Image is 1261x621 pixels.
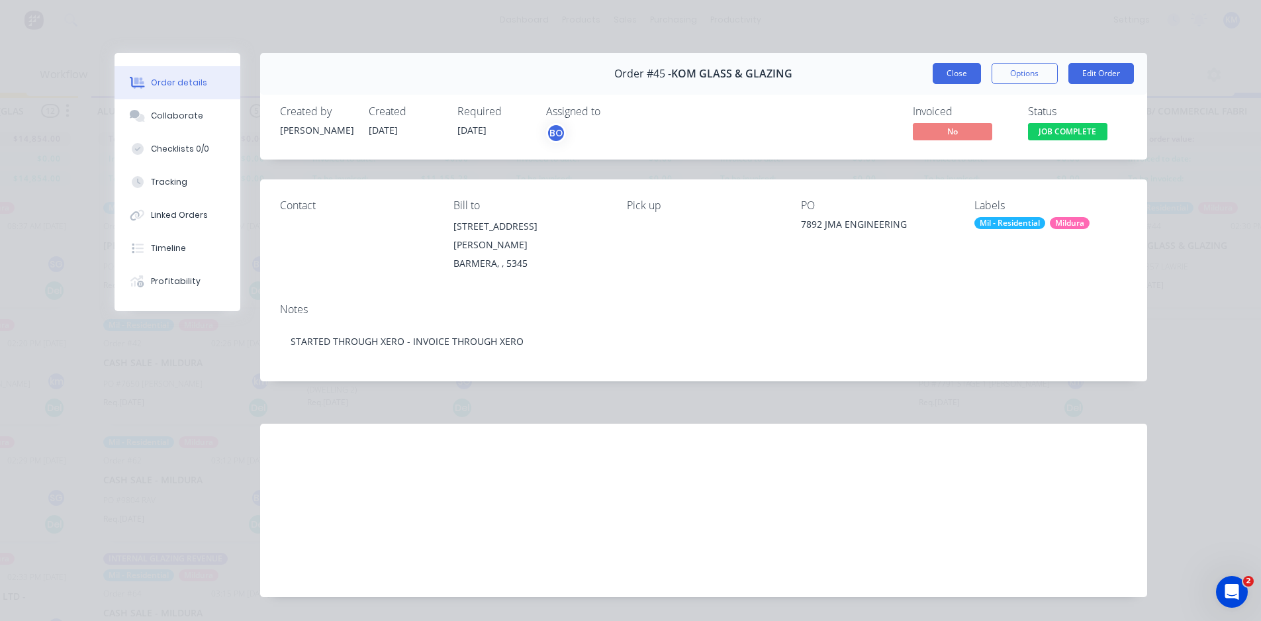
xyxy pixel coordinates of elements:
button: JOB COMPLETE [1028,123,1107,143]
span: KOM GLASS & GLAZING [671,68,792,80]
div: Timeline [151,242,186,254]
button: Edit Order [1068,63,1134,84]
div: Linked Orders [151,209,208,221]
div: PO [801,199,953,212]
button: Linked Orders [115,199,240,232]
span: JOB COMPLETE [1028,123,1107,140]
div: Notes [280,303,1127,316]
span: No [913,123,992,140]
button: Timeline [115,232,240,265]
div: Mil - Residential [974,217,1045,229]
div: [STREET_ADDRESS][PERSON_NAME]BARMERA, , 5345 [453,217,606,273]
div: Status [1028,105,1127,118]
div: Mildura [1050,217,1090,229]
span: Order #45 - [614,68,671,80]
div: Required [457,105,530,118]
button: Order details [115,66,240,99]
button: Profitability [115,265,240,298]
button: Collaborate [115,99,240,132]
div: Tracking [151,176,187,188]
div: Invoiced [913,105,1012,118]
div: Assigned to [546,105,678,118]
span: 2 [1243,576,1254,587]
div: BARMERA, , 5345 [453,254,606,273]
button: Options [992,63,1058,84]
div: Contact [280,199,432,212]
div: Created [369,105,442,118]
div: Pick up [627,199,779,212]
button: BO [546,123,566,143]
div: Created by [280,105,353,118]
button: Close [933,63,981,84]
div: Checklists 0/0 [151,143,209,155]
div: STARTED THROUGH XERO - INVOICE THROUGH XERO [280,321,1127,361]
div: 7892 JMA ENGINEERING [801,217,953,236]
div: Profitability [151,275,201,287]
button: Checklists 0/0 [115,132,240,166]
div: Bill to [453,199,606,212]
div: Collaborate [151,110,203,122]
iframe: Intercom live chat [1216,576,1248,608]
div: Labels [974,199,1127,212]
span: [DATE] [457,124,487,136]
div: [PERSON_NAME] [280,123,353,137]
button: Tracking [115,166,240,199]
div: Order details [151,77,207,89]
div: [STREET_ADDRESS][PERSON_NAME] [453,217,606,254]
span: [DATE] [369,124,398,136]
